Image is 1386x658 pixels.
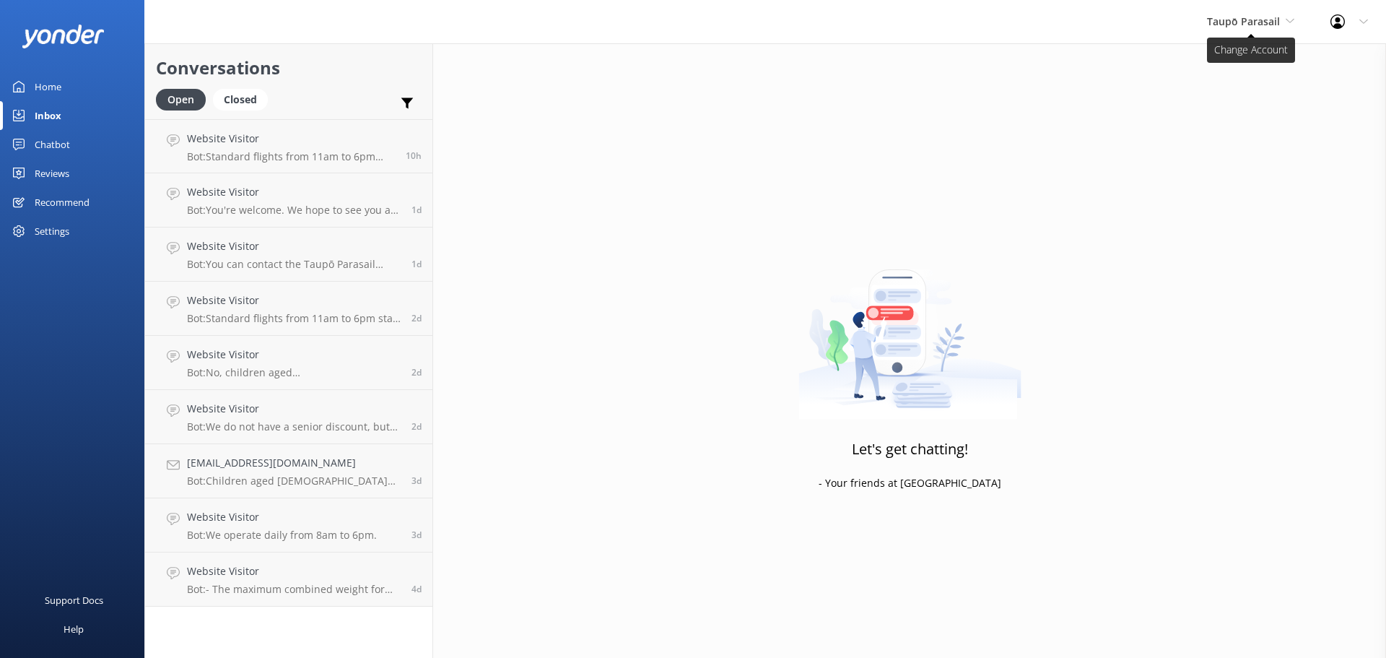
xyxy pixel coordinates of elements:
[145,336,432,390] a: Website VisitorBot:No, children aged [DEMOGRAPHIC_DATA] must fly with an adult in a tandem or tri...
[156,54,422,82] h2: Conversations
[187,366,401,379] p: Bot: No, children aged [DEMOGRAPHIC_DATA] must fly with an adult in a tandem or triple flight. Th...
[187,475,401,488] p: Bot: Children aged [DEMOGRAPHIC_DATA] must be accompanied by an adult on the flight. If your chil...
[145,282,432,336] a: Website VisitorBot:Standard flights from 11am to 6pm start at NZ$179 for solo, [GEOGRAPHIC_DATA]$...
[187,238,401,254] h4: Website Visitor
[411,204,422,216] span: Sep 15 2025 10:21am (UTC +12:00) Pacific/Auckland
[45,586,103,615] div: Support Docs
[213,91,275,107] a: Closed
[35,72,61,101] div: Home
[22,25,105,48] img: yonder-white-logo.png
[213,89,268,111] div: Closed
[64,615,84,644] div: Help
[411,529,422,541] span: Sep 12 2025 01:45pm (UTC +12:00) Pacific/Auckland
[145,173,432,228] a: Website VisitorBot:You're welcome. We hope to see you at [GEOGRAPHIC_DATA] soon!1d
[852,438,968,461] h3: Let's get chatting!
[35,159,69,188] div: Reviews
[35,188,90,217] div: Recommend
[145,498,432,553] a: Website VisitorBot:We operate daily from 8am to 6pm.3d
[187,583,401,596] p: Bot: - The maximum combined weight for tandem or triple flights is 200 kg. - To fly solo, the min...
[35,130,70,159] div: Chatbot
[1207,14,1280,28] span: Taupō Parasail
[187,420,401,433] p: Bot: We do not have a senior discount, but we do offer a discounted rate for 'Early Birds'. Our e...
[187,455,401,471] h4: [EMAIL_ADDRESS][DOMAIN_NAME]
[145,390,432,444] a: Website VisitorBot:We do not have a senior discount, but we do offer a discounted rate for 'Early...
[411,258,422,270] span: Sep 14 2025 03:55pm (UTC +12:00) Pacific/Auckland
[145,228,432,282] a: Website VisitorBot:You can contact the Taupō Parasail team at [PHONE_NUMBER], or by emailing [EMA...
[145,119,432,173] a: Website VisitorBot:Standard flights from 11am to 6pm start at NZ$179 for solo, [GEOGRAPHIC_DATA]$...
[411,366,422,378] span: Sep 13 2025 02:38pm (UTC +12:00) Pacific/Auckland
[798,239,1021,420] img: artwork of a man stealing a conversation from at giant smartphone
[411,420,422,433] span: Sep 13 2025 11:38am (UTC +12:00) Pacific/Auckland
[156,91,213,107] a: Open
[145,553,432,607] a: Website VisitorBot:- The maximum combined weight for tandem or triple flights is 200 kg. - To fly...
[187,509,377,525] h4: Website Visitor
[187,529,377,542] p: Bot: We operate daily from 8am to 6pm.
[35,101,61,130] div: Inbox
[411,312,422,324] span: Sep 14 2025 08:07am (UTC +12:00) Pacific/Auckland
[187,312,401,325] p: Bot: Standard flights from 11am to 6pm start at NZ$179 for solo, [GEOGRAPHIC_DATA]$298 for tandem...
[187,131,395,147] h4: Website Visitor
[187,347,401,363] h4: Website Visitor
[187,258,401,271] p: Bot: You can contact the Taupō Parasail team at [PHONE_NUMBER], or by emailing [EMAIL_ADDRESS][DO...
[187,401,401,417] h4: Website Visitor
[187,293,401,308] h4: Website Visitor
[411,475,422,487] span: Sep 12 2025 08:00pm (UTC +12:00) Pacific/Auckland
[156,89,206,111] div: Open
[187,204,401,217] p: Bot: You're welcome. We hope to see you at [GEOGRAPHIC_DATA] soon!
[406,150,422,162] span: Sep 16 2025 12:23am (UTC +12:00) Pacific/Auckland
[187,184,401,200] h4: Website Visitor
[187,563,401,579] h4: Website Visitor
[187,150,395,163] p: Bot: Standard flights from 11am to 6pm start at NZ$179 for solo, [GEOGRAPHIC_DATA]$298 for tandem...
[411,583,422,595] span: Sep 12 2025 10:02am (UTC +12:00) Pacific/Auckland
[145,444,432,498] a: [EMAIL_ADDRESS][DOMAIN_NAME]Bot:Children aged [DEMOGRAPHIC_DATA] must be accompanied by an adult ...
[819,475,1001,491] p: - Your friends at [GEOGRAPHIC_DATA]
[35,217,69,246] div: Settings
